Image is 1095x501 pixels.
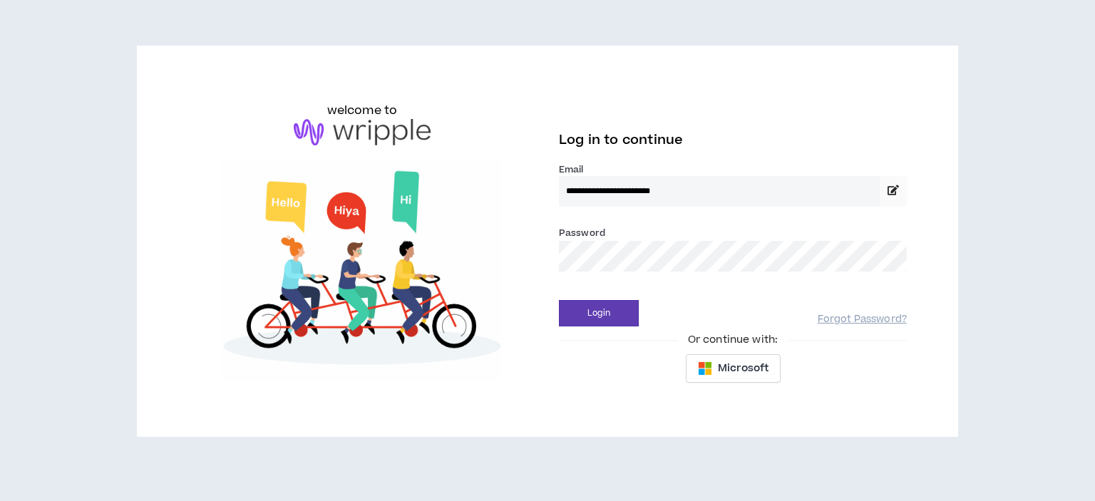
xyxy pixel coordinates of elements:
[678,332,788,348] span: Or continue with:
[818,313,907,326] a: Forgot Password?
[559,131,683,149] span: Log in to continue
[686,354,781,383] button: Microsoft
[559,300,639,326] button: Login
[294,119,431,146] img: logo-brand.png
[327,102,398,119] h6: welcome to
[559,227,605,239] label: Password
[718,361,768,376] span: Microsoft
[559,163,907,176] label: Email
[188,160,536,381] img: Welcome to Wripple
